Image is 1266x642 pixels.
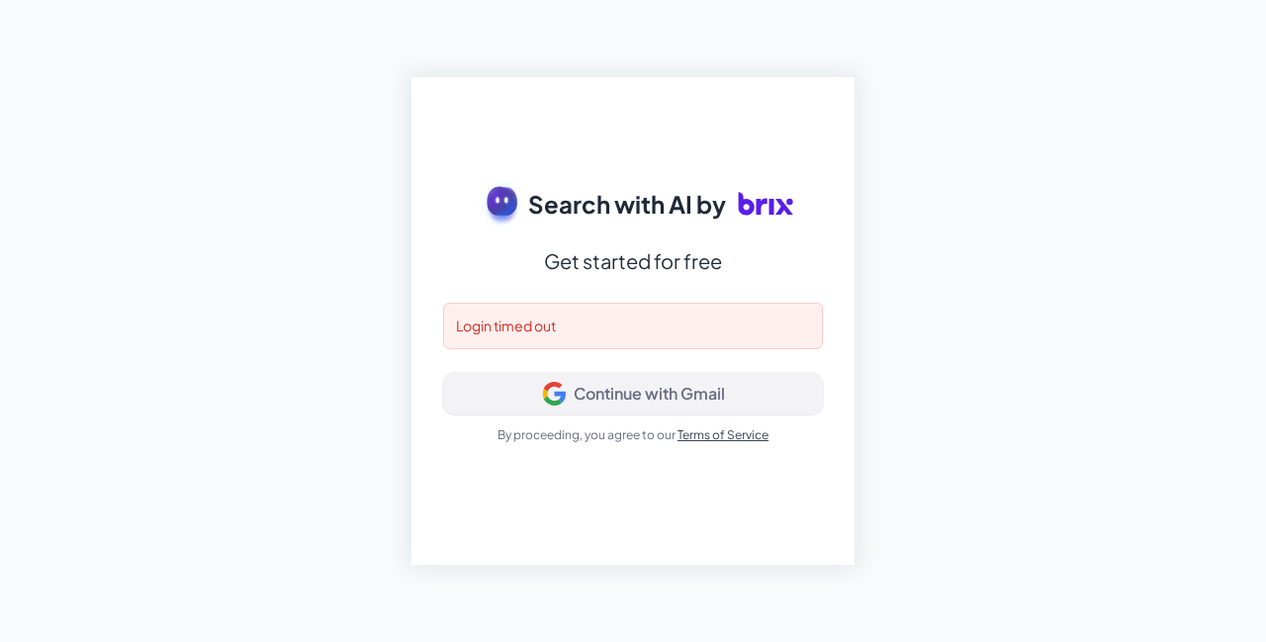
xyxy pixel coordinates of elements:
[443,303,823,349] div: Login timed out
[574,384,725,404] div: Continue with Gmail
[544,243,722,279] div: Get started for free
[528,186,726,222] span: Search with AI by
[678,427,769,442] a: Terms of Service
[443,373,823,414] button: Continue with Gmail
[497,426,769,444] p: By proceeding, you agree to our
